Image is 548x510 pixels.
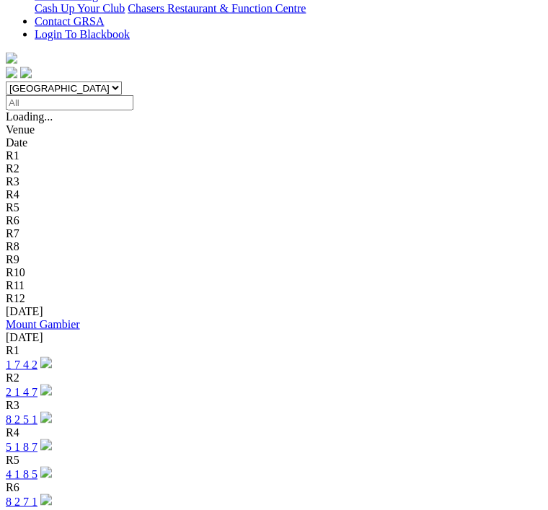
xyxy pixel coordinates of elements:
[20,67,32,79] img: twitter.svg
[40,467,52,478] img: play-circle.svg
[6,95,133,110] input: Select date
[6,266,542,279] div: R10
[6,371,542,384] div: R2
[6,279,542,292] div: R11
[6,136,542,149] div: Date
[6,386,37,398] a: 2 1 4 7
[6,454,542,467] div: R5
[6,359,37,371] a: 1 7 4 2
[6,162,542,175] div: R2
[40,494,52,506] img: play-circle.svg
[6,123,542,136] div: Venue
[6,318,80,330] a: Mount Gambier
[6,426,542,439] div: R4
[6,188,542,201] div: R4
[6,305,542,318] div: [DATE]
[35,15,104,27] a: Contact GRSA
[6,214,542,227] div: R6
[6,201,542,214] div: R5
[6,331,542,344] div: [DATE]
[35,28,130,40] a: Login To Blackbook
[6,413,37,426] a: 8 2 5 1
[6,292,542,305] div: R12
[6,227,542,240] div: R7
[35,2,542,15] div: Bar & Dining
[6,468,37,480] a: 4 1 8 5
[6,344,542,357] div: R1
[40,357,52,369] img: play-circle.svg
[6,441,37,453] a: 5 1 8 7
[6,67,17,79] img: facebook.svg
[35,2,125,14] a: Cash Up Your Club
[128,2,306,14] a: Chasers Restaurant & Function Centre
[6,240,542,253] div: R8
[6,496,37,508] a: 8 2 7 1
[40,439,52,451] img: play-circle.svg
[6,253,542,266] div: R9
[6,149,542,162] div: R1
[6,53,17,64] img: logo-grsa-white.png
[6,110,53,123] span: Loading...
[40,384,52,396] img: play-circle.svg
[6,399,542,412] div: R3
[40,412,52,423] img: play-circle.svg
[6,175,542,188] div: R3
[6,481,542,494] div: R6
